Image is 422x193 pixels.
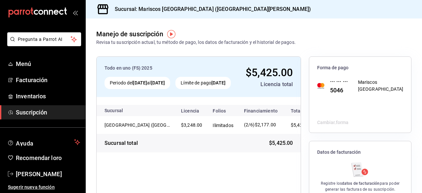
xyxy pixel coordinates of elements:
font: Financiamiento [244,108,278,113]
font: Cambiar forma [317,120,348,125]
font: Recomendar loro [16,154,62,161]
font: Menú [16,60,31,67]
font: al [147,80,151,85]
div: Mariscos Puerto Nuevo (San Luis) [105,122,170,128]
font: Pregunta a Parrot AI [18,37,63,42]
font: Manejo de suscripción [96,30,163,38]
font: $5,425.00 [291,122,312,128]
font: datos de facturación [342,181,380,186]
font: ··· ··· ··· 5046 [330,78,348,94]
font: Periodo del [110,80,133,85]
font: Folios [213,108,226,113]
font: Datos de facturación [317,149,361,155]
font: Mariscos [GEOGRAPHIC_DATA] [358,80,403,92]
font: para poder generar las facturas de su suscripción. [325,181,400,192]
font: Registre los [321,181,342,186]
img: Marcador de información sobre herramientas [167,30,175,38]
button: abrir_cajón_menú [73,10,78,15]
font: [GEOGRAPHIC_DATA] ([GEOGRAPHIC_DATA][PERSON_NAME]) [105,122,236,128]
font: $3,248.00 [181,122,202,128]
font: Todo en uno (FS) 2025 [105,65,152,71]
font: Sugerir nueva función [8,184,55,190]
font: $2,177.00 [255,122,276,127]
font: Total [291,108,302,113]
font: [DATE] [151,80,165,85]
font: [DATE] [133,80,147,85]
a: Pregunta a Parrot AI [5,41,81,48]
button: Pregunta a Parrot AI [7,32,81,46]
font: Límite de pago [181,80,211,85]
font: [DATE] [211,80,226,85]
font: Licencia total [260,81,293,87]
font: $5,425.00 [269,140,293,146]
font: Inventarios [16,93,46,100]
font: Ilimitados [213,123,233,128]
font: Sucursal total [105,140,138,146]
button: Cambiar forma [317,119,348,125]
font: Sucursal [105,108,123,113]
font: [PERSON_NAME] [16,171,62,177]
font: Ayuda [16,140,34,147]
font: (2/6) [244,122,255,127]
font: Forma de pago [317,65,348,70]
font: Licencia [181,108,199,113]
font: Facturación [16,77,47,83]
font: $5,425.00 [246,66,293,79]
font: Revisa tu suscripción actual, tu método de pago, los datos de facturación y el historial de pagos. [96,40,296,45]
font: Suscripción [16,109,47,116]
font: Sucursal: Mariscos [GEOGRAPHIC_DATA] ([GEOGRAPHIC_DATA][PERSON_NAME]) [115,6,311,12]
